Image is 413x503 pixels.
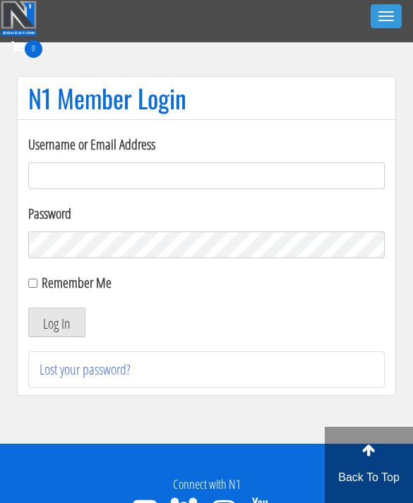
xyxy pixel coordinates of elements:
button: Log In [28,308,85,337]
p: Back To Top [325,469,413,486]
label: Username or Email Address [28,134,385,155]
label: Password [28,203,385,224]
label: Remember Me [42,273,112,292]
h4: Connect with N1 [11,478,402,492]
img: n1-education [1,1,37,36]
a: Lost your password? [40,360,131,379]
span: 0 [25,40,42,58]
a: 0 [11,37,42,56]
h1: N1 Member Login [28,84,385,112]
